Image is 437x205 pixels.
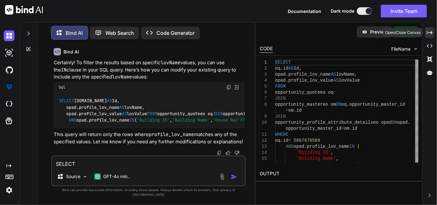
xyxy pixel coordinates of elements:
span: opportunity_quoteeo oq [275,90,334,95]
h6: Bind AI [63,49,79,55]
span: 'Building ID' [137,117,170,123]
span: id [283,138,288,143]
code: lovName [112,74,132,80]
img: Bind AI [5,5,43,15]
span: . [286,78,288,83]
span: . [304,144,307,149]
img: copy [217,150,222,155]
p: Source [66,173,80,180]
span: IN [129,117,134,123]
span: . [349,126,352,131]
span: IN [349,144,355,149]
div: 9 [260,114,267,120]
code: profile_lov_name [149,131,194,138]
span: 'Building Name' [296,156,336,161]
span: = [286,108,288,113]
p: Preview [370,29,387,35]
span: opad [275,78,286,83]
span: . [281,66,283,71]
p: Bind can provide inaccurate information, including about people. Always double-check its answers.... [51,188,246,197]
span: AS [331,72,336,77]
img: cloudideIcon [4,99,15,109]
img: icon [231,174,237,180]
img: Pick Models [82,174,88,179]
span: lovValue [339,78,360,83]
div: 4 [260,78,267,84]
p: This query will return only the rows where matches any of the specified values. Let me know if yo... [54,131,245,145]
span: Dark mode [331,8,354,14]
span: opportunity_master_id [349,102,405,107]
div: 10 [260,120,267,126]
span: AND [286,144,294,149]
span: lovName [336,72,355,77]
div: 5 [260,84,267,90]
span: AS [107,98,112,104]
span: JOIN [275,96,286,101]
p: Certainly! To filter the results based on specific values, you can use the clause in your SQL que... [54,59,245,81]
span: opportunity_mastereo om [275,102,336,107]
span: FROM [275,84,286,89]
div: 11 [260,132,267,138]
span: . [347,102,349,107]
span: JOIN [213,111,223,116]
span: Sql [59,85,65,90]
img: dislike [234,150,239,155]
div: 2 [260,65,267,71]
span: , [336,156,339,161]
img: darkChat [4,30,15,41]
span: id [283,66,288,71]
span: JOIN [275,114,286,119]
span: . [408,120,410,125]
button: Documentation [288,8,321,15]
p: Code Generator [156,29,195,37]
span: id [296,108,302,113]
div: 16 [260,162,267,168]
span: id [352,126,357,131]
img: chevron down [413,46,418,52]
span: SELECT [275,60,291,65]
img: settings [4,185,15,196]
div: 6 [260,90,267,96]
img: attachment [219,173,226,180]
span: AS [119,104,124,110]
p: GPT-4o min.. [103,173,130,180]
span: 'House No/ Flat No/ Building/ Apartment/ C/o' [213,117,326,123]
span: , [299,66,302,71]
span: WHERE [275,132,288,137]
span: opportunity_master_id [286,126,341,131]
span: oq [275,138,281,143]
span: AND [69,117,76,123]
span: 5867676569 [294,138,320,143]
span: oq [275,66,281,71]
span: AS [334,78,339,83]
div: 8 [260,102,267,108]
span: opportunity_profile_attribute_detailseo opad [275,120,392,125]
span: = [288,138,291,143]
img: Open in Browser [234,84,239,90]
span: FileName [391,46,410,52]
span: , [331,150,333,155]
span: Id [294,66,299,71]
span: AS [122,111,127,116]
p: Web Search [105,29,134,37]
span: FROM [147,111,157,116]
span: opad [275,72,286,77]
span: oq [341,102,347,107]
div: 12 [260,138,267,144]
span: 'Building ID' [296,150,331,155]
div: 15 [260,156,267,162]
img: preview [362,29,368,35]
img: GPT-4o mini [94,173,101,180]
span: . [281,138,283,143]
span: ON [392,120,397,125]
div: CODE [260,45,273,53]
div: 7 [260,96,267,102]
div: 13 [260,144,267,150]
div: 1 [260,59,267,65]
span: profile_lov_name [288,72,331,77]
p: Bind AI [66,29,83,37]
span: opad [397,120,408,125]
img: premium [4,82,15,92]
img: like [226,150,231,155]
span: 'Building Name' [172,117,210,123]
